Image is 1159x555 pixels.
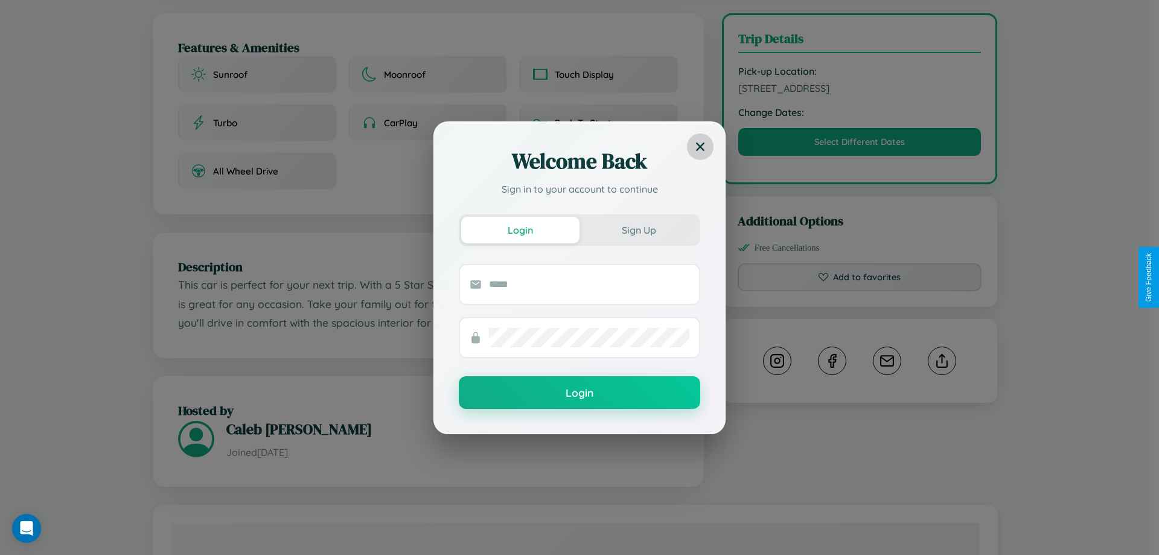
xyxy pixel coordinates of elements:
button: Login [459,376,700,409]
div: Give Feedback [1145,253,1153,302]
p: Sign in to your account to continue [459,182,700,196]
button: Login [461,217,579,243]
h2: Welcome Back [459,147,700,176]
div: Open Intercom Messenger [12,514,41,543]
button: Sign Up [579,217,698,243]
